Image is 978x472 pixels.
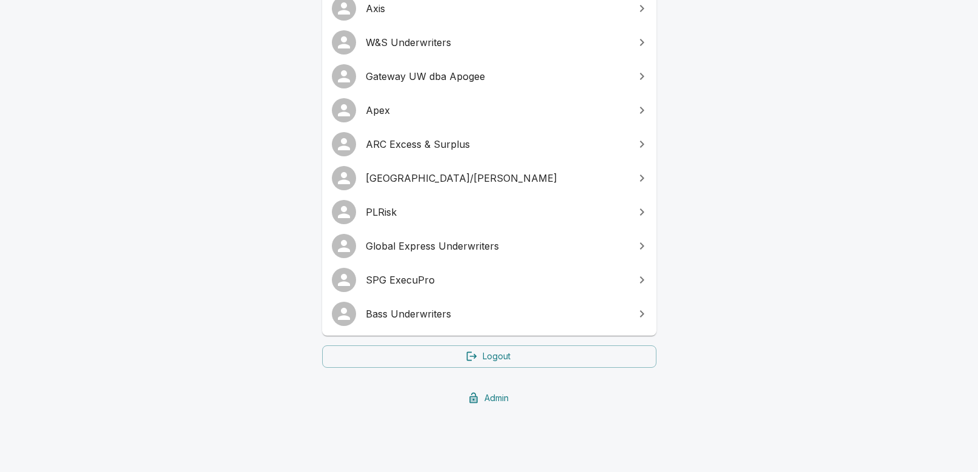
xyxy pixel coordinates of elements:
[322,263,656,297] a: SPG ExecuPro
[366,35,627,50] span: W&S Underwriters
[322,127,656,161] a: ARC Excess & Surplus
[366,273,627,287] span: SPG ExecuPro
[366,205,627,219] span: PLRisk
[322,297,656,331] a: Bass Underwriters
[366,171,627,185] span: [GEOGRAPHIC_DATA]/[PERSON_NAME]
[322,195,656,229] a: PLRisk
[366,1,627,16] span: Axis
[366,307,627,321] span: Bass Underwriters
[322,387,656,410] a: Admin
[366,239,627,253] span: Global Express Underwriters
[322,93,656,127] a: Apex
[322,59,656,93] a: Gateway UW dba Apogee
[322,161,656,195] a: [GEOGRAPHIC_DATA]/[PERSON_NAME]
[366,69,627,84] span: Gateway UW dba Apogee
[322,229,656,263] a: Global Express Underwriters
[322,25,656,59] a: W&S Underwriters
[366,103,627,118] span: Apex
[322,345,656,368] a: Logout
[366,137,627,151] span: ARC Excess & Surplus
